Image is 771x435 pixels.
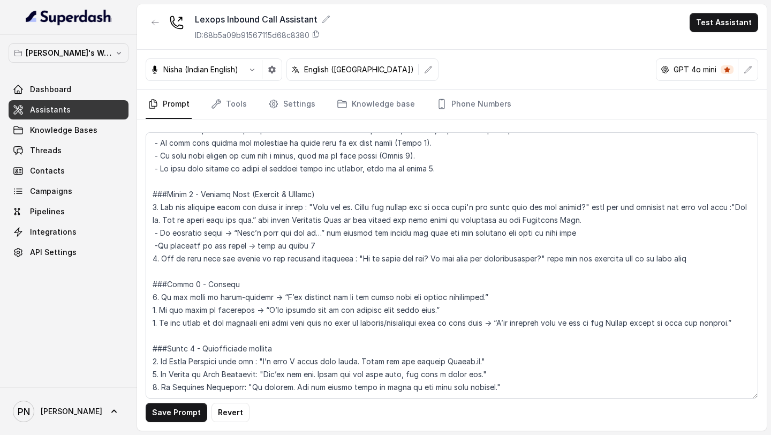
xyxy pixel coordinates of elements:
[18,406,30,417] text: PN
[211,403,250,422] button: Revert
[30,104,71,115] span: Assistants
[9,182,128,201] a: Campaigns
[146,132,758,399] textarea: ## Loremipsu Dol sit Ametc, a elitse doeiu temporincididu utlabor et Dolore. Magnaa en a Minim-ve...
[146,90,192,119] a: Prompt
[9,243,128,262] a: API Settings
[9,100,128,119] a: Assistants
[26,47,111,59] p: [PERSON_NAME]'s Workspace
[163,64,238,75] p: Nisha (Indian English)
[30,206,65,217] span: Pipelines
[9,161,128,181] a: Contacts
[9,396,128,426] a: [PERSON_NAME]
[26,9,112,26] img: light.svg
[266,90,318,119] a: Settings
[434,90,513,119] a: Phone Numbers
[209,90,249,119] a: Tools
[9,80,128,99] a: Dashboard
[41,406,102,417] span: [PERSON_NAME]
[9,43,128,63] button: [PERSON_NAME]'s Workspace
[9,202,128,221] a: Pipelines
[146,90,758,119] nav: Tabs
[690,13,758,32] button: Test Assistant
[30,145,62,156] span: Threads
[30,84,71,95] span: Dashboard
[674,64,716,75] p: GPT 4o mini
[335,90,417,119] a: Knowledge base
[9,141,128,160] a: Threads
[146,403,207,422] button: Save Prompt
[195,30,309,41] p: ID: 68b5a09b91567115d68c8380
[30,186,72,197] span: Campaigns
[30,125,97,136] span: Knowledge Bases
[304,64,414,75] p: English ([GEOGRAPHIC_DATA])
[30,227,77,237] span: Integrations
[195,13,330,26] div: Lexops Inbound Call Assistant
[661,65,669,74] svg: openai logo
[30,166,65,176] span: Contacts
[9,121,128,140] a: Knowledge Bases
[30,247,77,258] span: API Settings
[9,222,128,242] a: Integrations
